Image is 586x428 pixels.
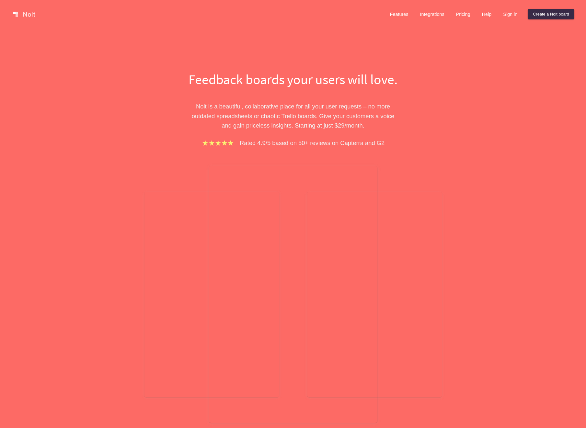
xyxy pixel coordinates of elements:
[528,9,574,19] a: Create a Nolt board
[201,139,235,147] img: stars.b067e34983.png
[477,9,497,19] a: Help
[181,70,405,89] h1: Feedback boards your users will love.
[415,9,449,19] a: Integrations
[181,102,405,130] p: Nolt is a beautiful, collaborative place for all your user requests – no more outdated spreadshee...
[240,138,385,148] p: Rated 4.9/5 based on 50+ reviews on Capterra and G2
[498,9,523,19] a: Sign in
[451,9,476,19] a: Pricing
[385,9,414,19] a: Features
